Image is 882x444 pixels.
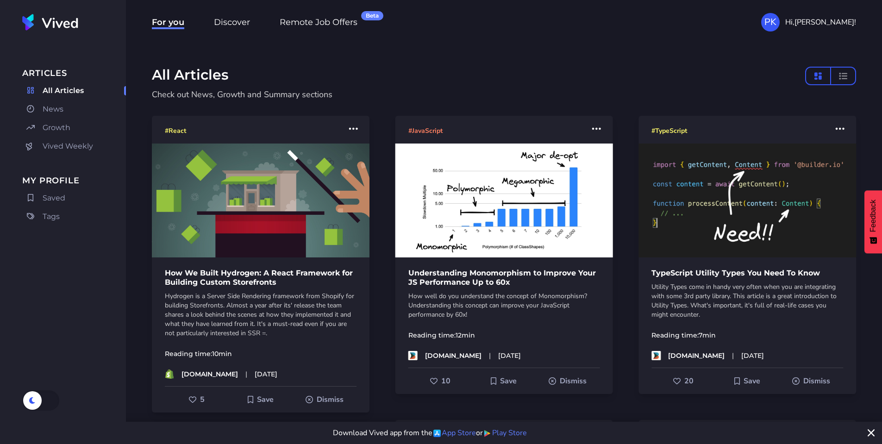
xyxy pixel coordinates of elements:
a: #React [165,125,186,136]
button: Dismiss [536,373,600,389]
img: Vived [22,14,78,31]
time: [DATE] [498,351,521,360]
button: Add to Saved For Later [229,391,293,408]
h1: All Articles [152,67,228,83]
a: News [22,102,126,117]
a: #TypeScript [651,125,687,136]
a: #JavaScript [408,125,443,136]
button: Feedback - Show survey [864,190,882,253]
h1: Understanding Monomorphism to Improve Your JS Performance Up to 60x [395,269,613,287]
a: All Articles [22,83,126,98]
span: # TypeScript [651,126,687,135]
span: Hi, [PERSON_NAME] ! [785,17,856,28]
span: Feedback [869,200,877,232]
span: For you [152,17,184,29]
button: Like [165,391,229,408]
p: [DOMAIN_NAME] [425,351,482,360]
a: Saved [22,191,126,206]
a: Play Store [483,427,527,438]
p: [DOMAIN_NAME] [668,351,725,360]
span: My Profile [22,174,126,187]
a: Remote Job OffersBeta [280,16,357,29]
span: # React [165,126,186,135]
div: PK [761,13,780,31]
a: For you [152,16,184,29]
button: PKHi,[PERSON_NAME]! [761,13,856,31]
span: Saved [43,193,65,204]
button: compact layout [831,67,856,85]
p: Reading time: [395,331,613,340]
span: Growth [43,122,70,133]
span: Remote Job Offers [280,17,357,29]
time: 10 min [212,350,232,358]
time: 7 min [699,331,716,339]
div: Beta [361,11,383,20]
a: Understanding Monomorphism to Improve Your JS Performance Up to 60xHow well do you understand the... [395,136,613,360]
button: More actions [832,119,849,138]
time: [DATE] [741,351,764,360]
p: Reading time: [152,349,369,358]
span: | [245,369,247,379]
span: Discover [214,17,250,29]
button: Like [408,373,472,389]
p: [DOMAIN_NAME] [181,369,238,379]
p: Check out News, Growth and Summary sections [152,88,812,101]
p: Reading time: [638,331,856,340]
a: Discover [214,16,250,29]
a: Vived Weekly [22,139,126,154]
a: App Store [432,427,476,438]
button: Like [651,373,715,389]
a: Tags [22,209,126,224]
button: More actions [588,119,605,138]
p: Hydrogen is a Server Side Rendering framework from Shopify for building Storefronts. Almost a yea... [165,292,357,338]
p: Utility Types come in handy very often when you are integrating with some 3rd party library. This... [651,282,843,319]
span: All Articles [43,85,84,96]
span: # JavaScript [408,126,443,135]
a: How We Built Hydrogen: A React Framework for Building Custom StorefrontsHydrogen is a Server Side... [152,136,369,379]
span: News [43,104,63,115]
time: 12 min [456,331,475,339]
h1: TypeScript Utility Types You Need To Know [638,269,856,278]
span: | [489,351,491,360]
time: [DATE] [255,369,277,379]
span: | [732,351,734,360]
p: How well do you understand the concept of Monomorphism? Understanding this concept can improve yo... [408,292,600,319]
span: Tags [43,211,60,222]
button: More actions [345,119,362,138]
button: Add to Saved For Later [472,373,536,389]
h1: How We Built Hydrogen: A React Framework for Building Custom Storefronts [152,269,369,287]
button: Add to Saved For Later [715,373,779,389]
a: Growth [22,120,126,135]
span: Articles [22,67,126,80]
a: TypeScript Utility Types You Need To KnowUtility Types come in handy very often when you are inte... [638,136,856,360]
button: Dismiss [293,391,357,408]
button: masonry layout [805,67,831,85]
button: Dismiss [779,373,843,389]
span: Vived Weekly [43,141,93,152]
